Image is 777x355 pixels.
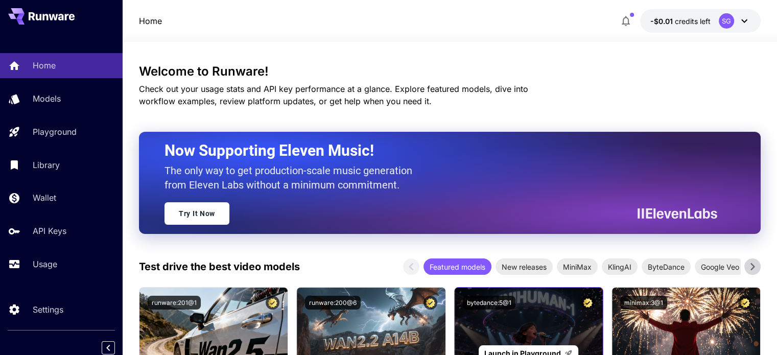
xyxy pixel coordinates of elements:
button: runware:201@1 [148,296,201,310]
p: Settings [33,303,63,316]
p: Wallet [33,192,56,204]
div: SG [719,13,734,29]
div: Featured models [423,258,491,275]
button: bytedance:5@1 [463,296,515,310]
div: MiniMax [557,258,598,275]
button: Collapse sidebar [102,341,115,354]
button: Certified Model – Vetted for best performance and includes a commercial license. [581,296,595,310]
span: Google Veo [695,262,745,272]
span: ByteDance [642,262,691,272]
a: Home [139,15,162,27]
span: credits left [675,17,711,26]
h2: Now Supporting Eleven Music! [164,141,710,160]
p: Playground [33,126,77,138]
span: New releases [496,262,553,272]
span: KlingAI [602,262,638,272]
button: minimax:3@1 [620,296,667,310]
button: Certified Model – Vetted for best performance and includes a commercial license. [423,296,437,310]
button: Certified Model – Vetted for best performance and includes a commercial license. [738,296,752,310]
button: -$0.01289SG [640,9,761,33]
button: Certified Model – Vetted for best performance and includes a commercial license. [266,296,279,310]
p: Usage [33,258,57,270]
p: Models [33,92,61,105]
nav: breadcrumb [139,15,162,27]
span: -$0.01 [650,17,675,26]
button: runware:200@6 [305,296,361,310]
p: Test drive the best video models [139,259,300,274]
p: Library [33,159,60,171]
h3: Welcome to Runware! [139,64,761,79]
div: ByteDance [642,258,691,275]
span: MiniMax [557,262,598,272]
div: -$0.01289 [650,16,711,27]
div: Google Veo [695,258,745,275]
div: KlingAI [602,258,638,275]
p: The only way to get production-scale music generation from Eleven Labs without a minimum commitment. [164,163,420,192]
a: Try It Now [164,202,229,225]
div: New releases [496,258,553,275]
p: Home [33,59,56,72]
p: API Keys [33,225,66,237]
span: Featured models [423,262,491,272]
span: Check out your usage stats and API key performance at a glance. Explore featured models, dive int... [139,84,528,106]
